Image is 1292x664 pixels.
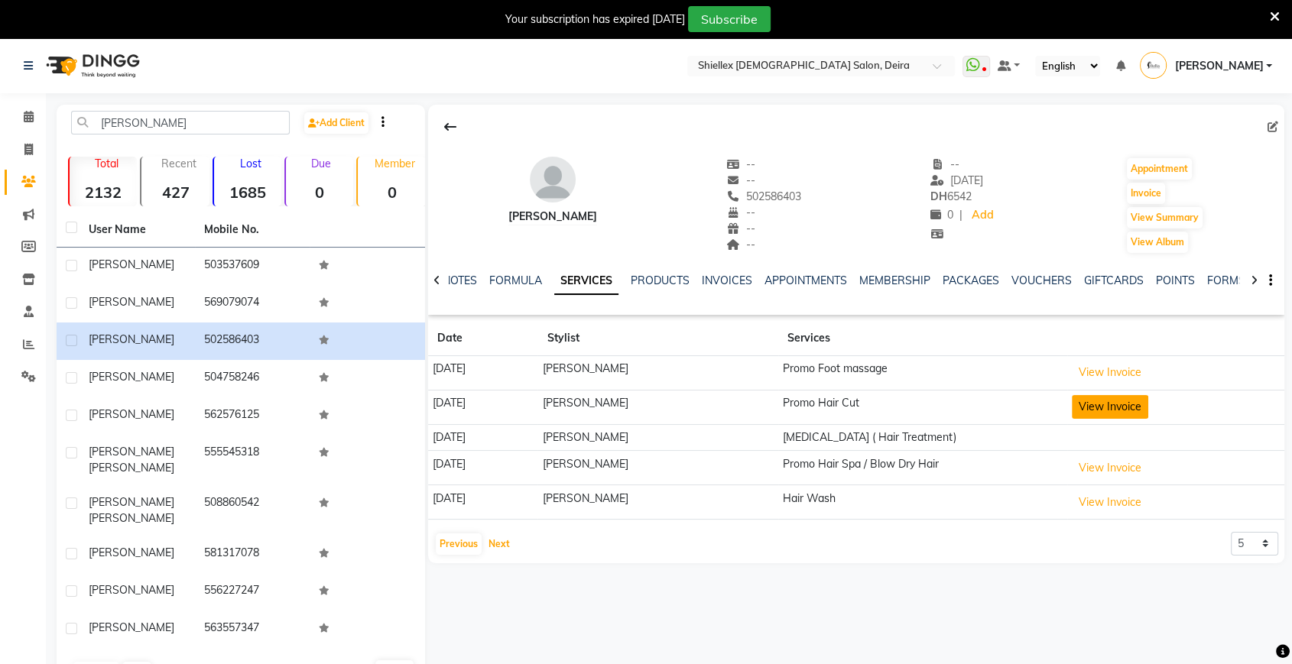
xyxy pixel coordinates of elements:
td: Promo Hair Spa / Blow Dry Hair [778,451,1067,485]
td: [PERSON_NAME] [537,451,777,485]
th: User Name [80,212,195,248]
button: View Album [1127,232,1188,253]
strong: 0 [286,183,353,202]
a: NOTES [443,274,477,287]
th: Stylist [537,321,777,356]
strong: 2132 [70,183,137,202]
td: 581317078 [195,536,310,573]
td: [DATE] [428,390,538,424]
a: SERVICES [554,267,618,295]
strong: 0 [358,183,425,202]
span: -- [930,157,959,171]
strong: 427 [141,183,209,202]
a: Add Client [304,112,368,134]
span: -- [726,238,755,251]
span: DH [930,189,947,203]
p: Lost [220,157,281,170]
button: View Invoice [1072,456,1148,480]
p: Member [364,157,425,170]
button: Previous [436,533,482,555]
img: avatar [530,157,576,202]
span: [PERSON_NAME] [89,370,174,384]
div: Back to Client [434,112,466,141]
td: 555545318 [195,435,310,485]
span: [PERSON_NAME] [1174,58,1263,74]
span: [PERSON_NAME] [89,546,174,559]
span: -- [726,173,755,187]
span: [PERSON_NAME] [PERSON_NAME] [89,495,174,525]
span: [PERSON_NAME] [PERSON_NAME] [89,445,174,475]
td: [MEDICAL_DATA] ( Hair Treatment) [778,424,1067,451]
td: 569079074 [195,285,310,322]
a: APPOINTMENTS [764,274,847,287]
a: FORMULA [489,274,542,287]
button: Invoice [1127,183,1165,204]
strong: 1685 [214,183,281,202]
button: View Invoice [1072,491,1148,514]
div: Your subscription has expired [DATE] [505,11,685,28]
span: [PERSON_NAME] [89,258,174,271]
p: Recent [148,157,209,170]
a: FORMS [1207,274,1245,287]
div: [PERSON_NAME] [508,209,597,225]
td: Promo Hair Cut [778,390,1067,424]
td: 502586403 [195,322,310,360]
span: [PERSON_NAME] [89,407,174,421]
p: Due [289,157,353,170]
td: [DATE] [428,451,538,485]
button: Subscribe [688,6,771,32]
a: GIFTCARDS [1084,274,1144,287]
td: 504758246 [195,360,310,397]
a: VOUCHERS [1011,274,1072,287]
a: INVOICES [702,274,752,287]
button: Next [485,533,514,555]
span: -- [726,222,755,235]
span: 0 [930,208,953,222]
td: 563557347 [195,611,310,648]
td: [PERSON_NAME] [537,424,777,451]
td: [DATE] [428,424,538,451]
td: [DATE] [428,356,538,390]
th: Services [778,321,1067,356]
span: [PERSON_NAME] [89,620,174,634]
td: 508860542 [195,485,310,536]
td: [PERSON_NAME] [537,390,777,424]
td: Hair Wash [778,485,1067,520]
span: 6542 [930,189,972,203]
span: [PERSON_NAME] [89,332,174,346]
a: Add [969,205,995,226]
td: Promo Foot massage [778,356,1067,390]
td: 562576125 [195,397,310,435]
span: [PERSON_NAME] [89,583,174,597]
a: PRODUCTS [631,274,690,287]
input: Search by Name/Mobile/Email/Code [71,111,290,134]
td: 556227247 [195,573,310,611]
td: [PERSON_NAME] [537,356,777,390]
button: View Invoice [1072,395,1148,419]
span: | [959,207,963,223]
button: View Invoice [1072,361,1148,384]
th: Mobile No. [195,212,310,248]
span: -- [726,206,755,219]
td: [PERSON_NAME] [537,485,777,520]
td: [DATE] [428,485,538,520]
button: Appointment [1127,158,1192,180]
span: [DATE] [930,173,983,187]
th: Date [428,321,538,356]
span: -- [726,157,755,171]
img: Abigail de Guzman [1140,52,1167,79]
a: POINTS [1156,274,1195,287]
td: 503537609 [195,248,310,285]
img: logo [39,44,144,87]
button: View Summary [1127,207,1203,228]
span: [PERSON_NAME] [89,295,174,309]
p: Total [76,157,137,170]
a: PACKAGES [943,274,999,287]
span: 502586403 [726,189,801,203]
a: MEMBERSHIP [859,274,930,287]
